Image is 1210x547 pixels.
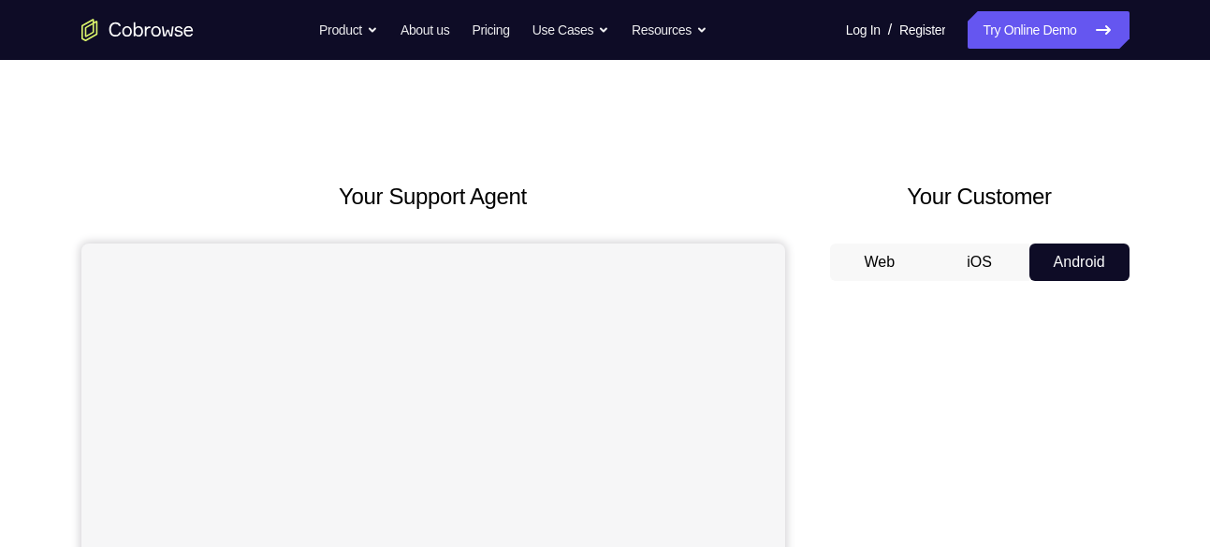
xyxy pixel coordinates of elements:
h2: Your Customer [830,180,1130,214]
button: Product [319,11,378,49]
span: / [888,19,892,41]
button: Use Cases [532,11,609,49]
button: Resources [632,11,707,49]
button: Android [1029,244,1130,281]
a: Pricing [472,11,509,49]
button: Web [830,244,930,281]
button: iOS [929,244,1029,281]
a: Try Online Demo [968,11,1129,49]
a: Register [899,11,945,49]
a: Go to the home page [81,19,194,41]
a: About us [401,11,449,49]
h2: Your Support Agent [81,180,785,214]
a: Log In [846,11,881,49]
